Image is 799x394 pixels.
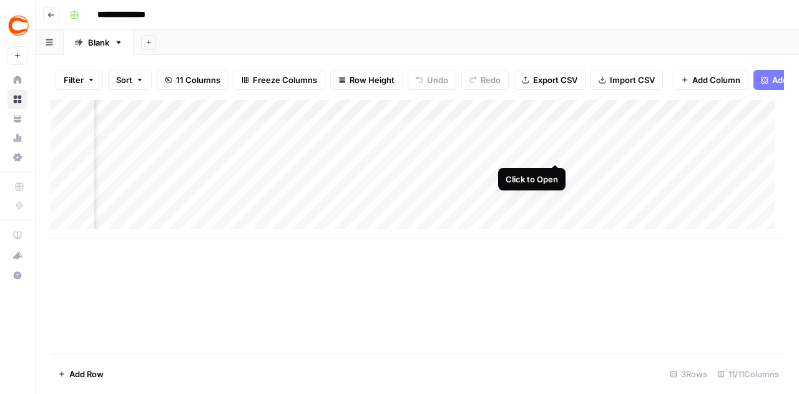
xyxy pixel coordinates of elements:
a: Your Data [7,109,27,129]
div: Click to Open [506,173,558,185]
img: Covers Logo [7,14,30,37]
span: Row Height [350,74,395,86]
a: Home [7,70,27,90]
button: Add Row [51,364,111,384]
button: Export CSV [514,70,586,90]
span: Redo [481,74,501,86]
button: Help + Support [7,265,27,285]
div: 3 Rows [665,364,712,384]
button: Filter [56,70,103,90]
span: Import CSV [610,74,655,86]
button: Undo [408,70,456,90]
span: Add Column [692,74,740,86]
a: AirOps Academy [7,225,27,245]
span: Add Row [69,368,104,380]
button: Add Column [673,70,748,90]
button: Import CSV [591,70,663,90]
a: Browse [7,89,27,109]
button: Freeze Columns [233,70,325,90]
span: Freeze Columns [253,74,317,86]
button: Redo [461,70,509,90]
button: 11 Columns [157,70,228,90]
button: What's new? [7,245,27,265]
span: Sort [116,74,132,86]
span: Undo [427,74,448,86]
div: What's new? [8,246,27,265]
div: 11/11 Columns [712,364,784,384]
a: Settings [7,147,27,167]
a: Blank [64,30,134,55]
a: Usage [7,128,27,148]
button: Sort [108,70,152,90]
span: Filter [64,74,84,86]
button: Row Height [330,70,403,90]
div: Blank [88,36,109,49]
button: Workspace: Covers [7,10,27,41]
span: Export CSV [533,74,577,86]
span: 11 Columns [176,74,220,86]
